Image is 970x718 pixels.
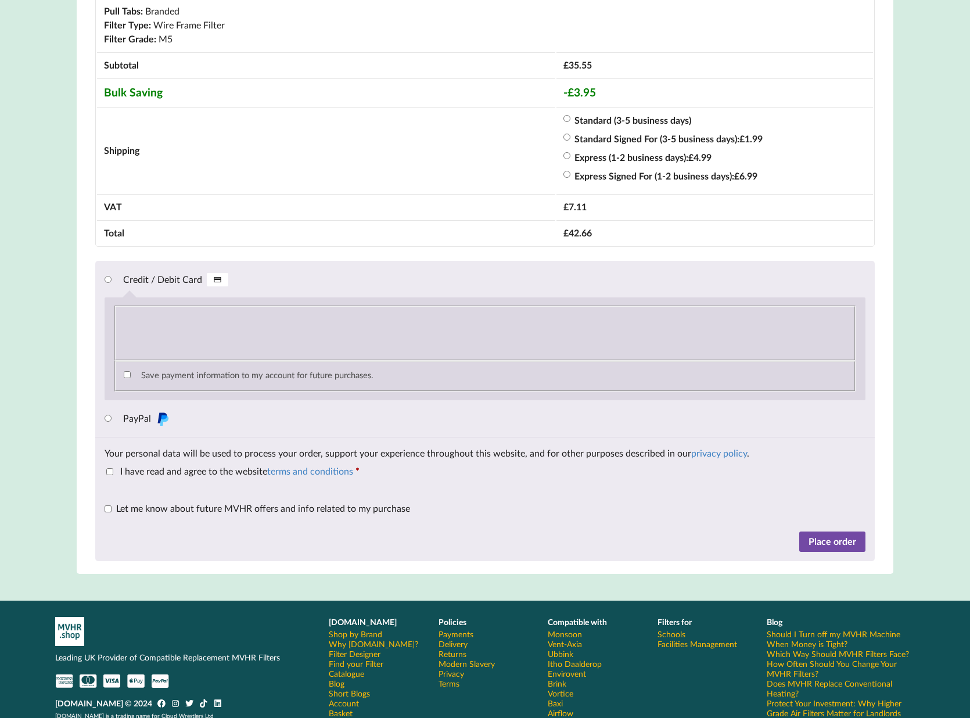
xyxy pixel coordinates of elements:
[439,678,459,688] a: Terms
[355,465,360,476] abbr: required
[563,201,587,212] span: 7.11
[548,629,582,639] a: Monsoon
[563,227,569,238] span: £
[688,152,712,163] bdi: 4.99
[548,708,573,718] a: Airflow
[55,698,152,708] b: [DOMAIN_NAME] © 2024
[97,78,555,106] th: Bulk Saving
[120,465,353,476] span: I have read and agree to the website
[439,669,464,678] a: Privacy
[658,617,692,627] b: Filters for
[123,412,170,423] label: PayPal
[567,85,596,99] bdi: 3.95
[105,502,410,514] label: Let me know about future MVHR offers and info related to my purchase
[563,59,569,70] span: £
[574,114,691,125] label: Standard (3-5 business days)
[439,659,495,669] a: Modern Slavery
[120,308,851,354] iframe: Secure payment input frame
[439,617,466,627] b: Policies
[104,18,548,32] p: Wire Frame Filter
[548,698,563,708] a: Baxi
[688,152,694,163] span: £
[267,465,353,476] a: terms and conditions
[329,688,370,698] a: Short Blogs
[329,629,382,639] a: Shop by Brand
[567,85,574,99] span: £
[767,649,909,659] a: Which Way Should MVHR Filters Face?
[156,412,170,426] img: PayPal
[548,678,566,688] a: Brink
[574,152,712,163] label: Express (1-2 business days):
[658,629,685,639] a: Schools
[563,201,569,212] span: £
[799,532,865,552] button: Place order
[105,447,865,460] p: Your personal data will be used to process your order, support your experience throughout this we...
[329,708,353,718] a: Basket
[563,59,592,70] bdi: 35.55
[556,78,873,106] td: -
[767,629,915,649] a: Should I Turn off my MVHR Machine When Money is Tight?
[739,133,763,144] bdi: 1.99
[329,659,383,669] a: Find your Filter
[141,369,373,380] label: Save payment information to my account for future purchases.
[548,659,602,669] a: Itho Daalderop
[691,447,747,458] a: privacy policy
[104,4,548,18] p: Branded
[97,52,555,77] th: Subtotal
[123,274,228,285] label: Credit / Debit Card
[734,170,739,181] span: £
[548,649,573,659] a: Ubbink
[97,194,555,219] th: VAT
[767,678,915,698] a: Does MVHR Replace Conventional Heating?
[574,170,757,181] label: Express Signed For (1-2 business days):
[104,4,143,18] dt: Pull Tabs:
[767,698,915,718] a: Protect Your Investment: Why Higher Grade Air Filters Matter for Landlords
[329,639,418,649] a: Why [DOMAIN_NAME]?
[658,639,737,649] a: Facilities Management
[574,133,763,144] label: Standard Signed For (3-5 business days):
[329,669,364,678] a: Catalogue
[329,617,397,627] b: [DOMAIN_NAME]
[439,629,473,639] a: Payments
[55,652,312,663] p: Leading UK Provider of Compatible Replacement MVHR Filters
[104,32,156,46] dt: Filter Grade:
[105,505,112,512] input: Let me know about future MVHR offers and info related to my purchase
[739,133,745,144] span: £
[97,107,555,193] th: Shipping
[329,678,344,688] a: Blog
[767,617,782,627] b: Blog
[104,18,151,32] dt: Filter Type:
[55,617,84,646] img: mvhr-inverted.png
[563,227,592,238] bdi: 42.66
[97,220,555,245] th: Total
[548,688,573,698] a: Vortice
[548,617,607,627] b: Compatible with
[106,468,113,475] input: I have read and agree to the websiteterms and conditions *
[439,649,466,659] a: Returns
[548,639,582,649] a: Vent-Axia
[104,32,548,46] p: M5
[207,273,228,287] img: Credit / Debit Card
[329,649,380,659] a: Filter Designer
[329,698,359,708] a: Account
[767,659,915,678] a: How Often Should You Change Your MVHR Filters?
[734,170,757,181] bdi: 6.99
[439,639,468,649] a: Delivery
[548,669,586,678] a: Envirovent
